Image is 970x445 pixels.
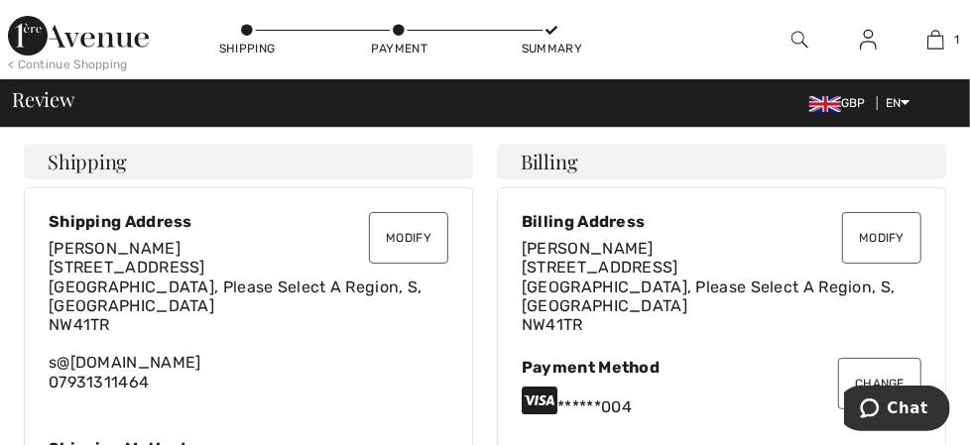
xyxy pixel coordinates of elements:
[12,89,74,109] span: Review
[522,239,654,258] span: [PERSON_NAME]
[49,239,181,258] span: [PERSON_NAME]
[522,358,921,377] div: Payment Method
[886,96,910,110] span: EN
[954,31,959,49] span: 1
[838,358,921,409] button: Change
[844,28,893,53] a: Sign In
[809,96,874,110] span: GBP
[522,258,896,334] span: [STREET_ADDRESS] [GEOGRAPHIC_DATA], Please Select A Region, S, [GEOGRAPHIC_DATA] NW41TR
[791,28,808,52] img: search the website
[809,96,841,112] img: UK Pound
[8,56,128,73] div: < Continue Shopping
[217,40,277,57] div: Shipping
[49,212,448,231] div: Shipping Address
[48,152,127,171] span: Shipping
[521,152,577,171] span: Billing
[369,212,448,264] button: Modify
[844,386,950,435] iframe: Opens a widget where you can chat to one of our agents
[522,40,581,57] div: Summary
[927,28,944,52] img: My Bag
[904,28,969,52] a: 1
[522,212,921,231] div: Billing Address
[860,28,877,52] img: My Info
[49,239,448,391] div: s@[DOMAIN_NAME] 07931311464
[370,40,429,57] div: Payment
[49,258,423,334] span: [STREET_ADDRESS] [GEOGRAPHIC_DATA], Please Select A Region, S, [GEOGRAPHIC_DATA] NW41TR
[8,16,149,56] img: 1ère Avenue
[842,212,921,264] button: Modify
